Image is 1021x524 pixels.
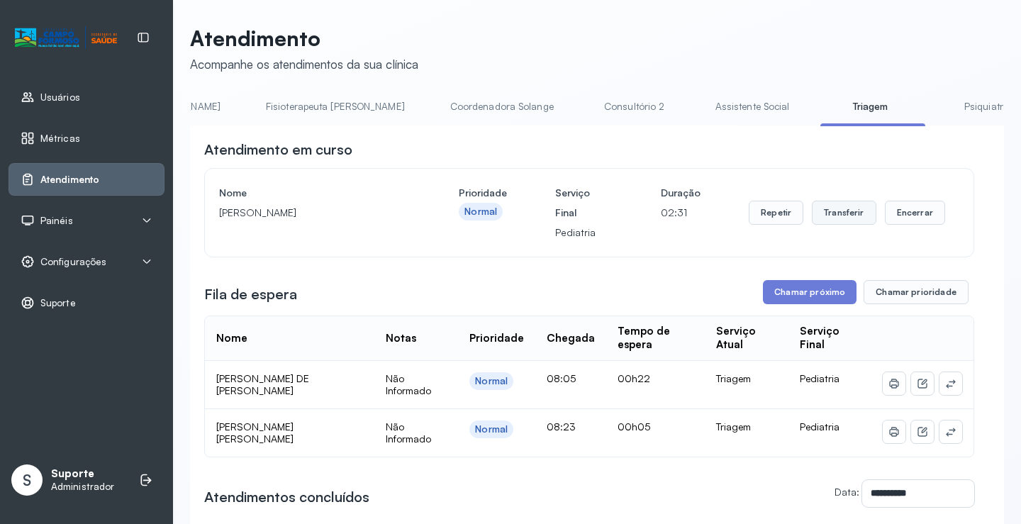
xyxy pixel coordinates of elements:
[204,284,297,304] h3: Fila de espera
[864,280,969,304] button: Chamar prioridade
[885,201,945,225] button: Encerrar
[436,95,568,118] a: Coordenadora Solange
[820,95,920,118] a: Triagem
[40,174,99,186] span: Atendimento
[386,372,431,397] span: Não Informado
[51,481,114,493] p: Administrador
[40,91,80,104] span: Usuários
[190,57,418,72] div: Acompanhe os atendimentos da sua clínica
[464,206,497,218] div: Normal
[800,325,859,352] div: Serviço Final
[547,372,576,384] span: 08:05
[835,486,859,498] label: Data:
[459,183,507,203] h4: Prioridade
[216,420,294,445] span: [PERSON_NAME] [PERSON_NAME]
[219,183,411,203] h4: Nome
[40,133,80,145] span: Métricas
[252,95,419,118] a: Fisioterapeuta [PERSON_NAME]
[469,332,524,345] div: Prioridade
[475,423,508,435] div: Normal
[547,420,576,433] span: 08:23
[21,131,152,145] a: Métricas
[812,201,876,225] button: Transferir
[547,332,595,345] div: Chegada
[40,215,73,227] span: Painéis
[51,467,114,481] p: Suporte
[716,420,778,433] div: Triagem
[40,256,106,268] span: Configurações
[475,375,508,387] div: Normal
[15,26,117,50] img: Logotipo do estabelecimento
[701,95,804,118] a: Assistente Social
[618,325,693,352] div: Tempo de espera
[216,372,309,397] span: [PERSON_NAME] DE [PERSON_NAME]
[763,280,857,304] button: Chamar próximo
[204,487,369,507] h3: Atendimentos concluídos
[216,332,247,345] div: Nome
[21,172,152,186] a: Atendimento
[800,420,839,433] span: Pediatria
[749,201,803,225] button: Repetir
[204,140,352,160] h3: Atendimento em curso
[618,372,650,384] span: 00h22
[661,183,701,203] h4: Duração
[800,372,839,384] span: Pediatria
[40,297,76,309] span: Suporte
[190,26,418,51] p: Atendimento
[618,420,650,433] span: 00h05
[716,372,778,385] div: Triagem
[716,325,778,352] div: Serviço Atual
[555,223,613,243] p: Pediatria
[386,332,416,345] div: Notas
[661,203,701,223] p: 02:31
[386,420,431,445] span: Não Informado
[219,203,411,223] p: [PERSON_NAME]
[555,183,613,223] h4: Serviço Final
[21,90,152,104] a: Usuários
[585,95,684,118] a: Consultório 2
